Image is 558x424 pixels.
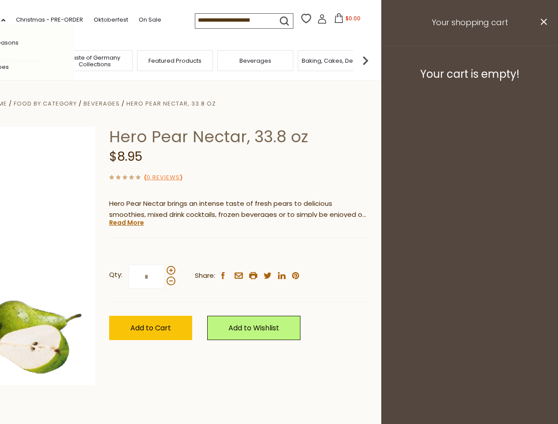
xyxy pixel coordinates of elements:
[14,99,77,108] a: Food By Category
[195,270,215,281] span: Share:
[207,316,300,340] a: Add to Wishlist
[148,57,201,64] a: Featured Products
[109,269,122,280] strong: Qty:
[94,15,128,25] a: Oktoberfest
[16,15,83,25] a: Christmas - PRE-ORDER
[59,54,130,68] a: Taste of Germany Collections
[109,198,368,220] p: Hero Pear Nectar brings an intense taste of fresh pears to delicious smoothies, mixed drink cockt...
[109,316,192,340] button: Add to Cart
[357,52,374,69] img: next arrow
[392,68,547,81] h3: Your cart is empty!
[109,148,142,165] span: $8.95
[329,13,366,26] button: $0.00
[130,323,171,333] span: Add to Cart
[144,173,182,182] span: ( )
[147,173,180,182] a: 0 Reviews
[109,218,144,227] a: Read More
[109,127,368,147] h1: Hero Pear Nectar, 33.8 oz
[239,57,271,64] a: Beverages
[126,99,216,108] a: Hero Pear Nectar, 33.8 oz
[302,57,370,64] a: Baking, Cakes, Desserts
[84,99,120,108] a: Beverages
[129,265,165,289] input: Qty:
[139,15,161,25] a: On Sale
[345,15,361,22] span: $0.00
